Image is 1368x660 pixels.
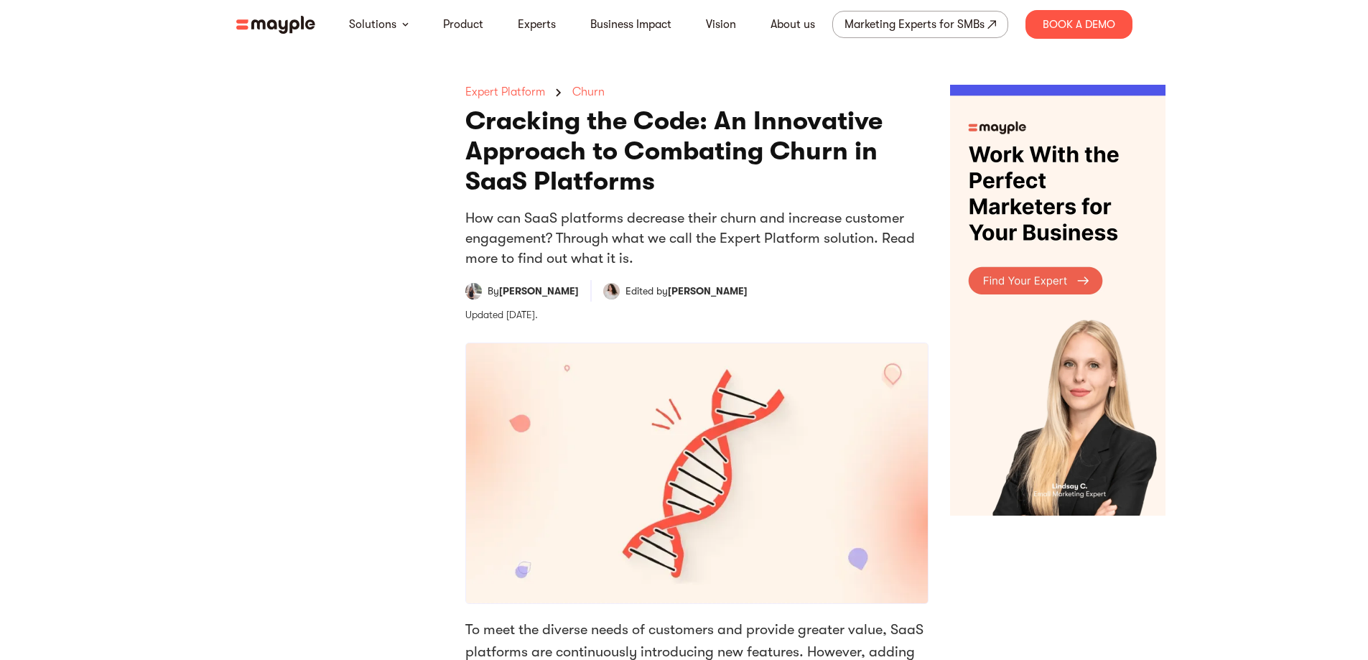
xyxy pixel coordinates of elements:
[844,14,985,34] div: Marketing Experts for SMBs
[668,285,748,297] span: [PERSON_NAME]
[499,285,579,297] span: [PERSON_NAME]
[706,16,736,33] a: Vision
[465,85,545,101] a: Expert Platform
[625,284,748,298] div: Edited by
[465,208,929,269] p: How can SaaS platforms decrease their churn and increase customer engagement? Through what we cal...
[349,16,396,33] a: Solutions
[572,85,605,101] a: Churn
[402,22,409,27] img: arrow-down
[771,16,815,33] a: About us
[465,106,929,197] h1: Cracking the Code: An Innovative Approach to Combating Churn in SaaS Platforms
[1025,10,1132,39] div: Book A Demo
[443,16,483,33] a: Product
[465,308,929,321] p: Updated [DATE].
[832,11,1008,38] a: Marketing Experts for SMBs
[236,16,315,34] img: mayple-logo
[518,16,556,33] a: Experts
[590,16,671,33] a: Business Impact
[488,284,579,298] div: By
